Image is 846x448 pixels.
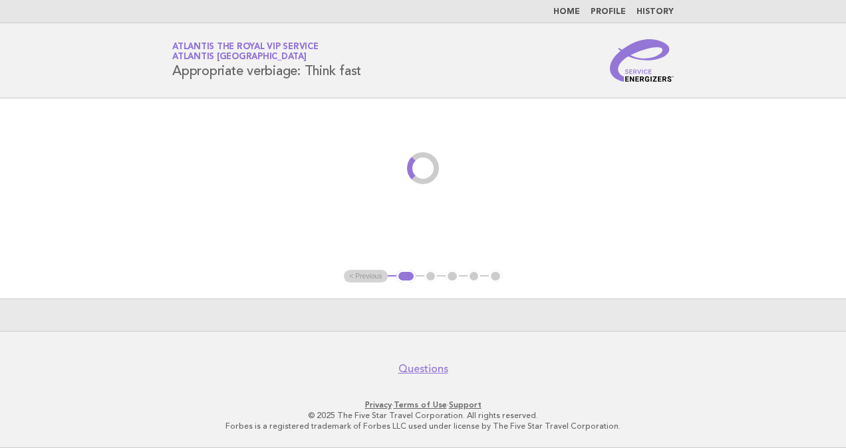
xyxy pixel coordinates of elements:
a: Privacy [365,400,392,409]
a: Profile [591,8,626,16]
a: Atlantis the Royal VIP ServiceAtlantis [GEOGRAPHIC_DATA] [172,43,319,61]
p: · · [19,399,827,410]
p: Forbes is a registered trademark of Forbes LLC used under license by The Five Star Travel Corpora... [19,421,827,431]
img: Service Energizers [610,39,674,82]
a: Support [449,400,482,409]
a: Questions [398,362,448,376]
a: Home [553,8,580,16]
a: Terms of Use [394,400,447,409]
a: History [636,8,674,16]
p: © 2025 The Five Star Travel Corporation. All rights reserved. [19,410,827,421]
span: Atlantis [GEOGRAPHIC_DATA] [172,53,307,62]
h1: Appropriate verbiage: Think fast [172,43,361,78]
